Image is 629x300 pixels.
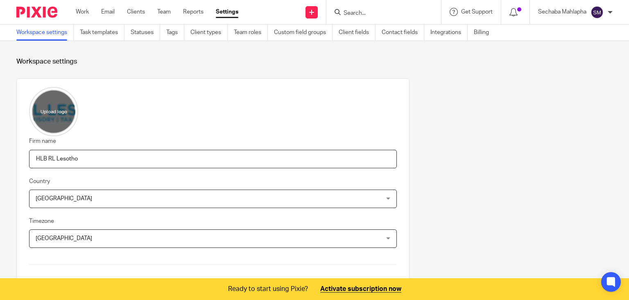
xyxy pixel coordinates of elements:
label: Firm name [29,137,56,145]
p: Sechaba Mahlapha [538,8,586,16]
a: Work [76,8,89,16]
a: Settings [216,8,238,16]
a: Team [157,8,171,16]
a: Reports [183,8,204,16]
a: Client fields [339,25,376,41]
h1: Workspace settings [16,57,613,66]
a: Team roles [234,25,268,41]
img: Pixie [16,7,57,18]
a: Client types [190,25,228,41]
a: Task templates [80,25,124,41]
a: Email [101,8,115,16]
span: [GEOGRAPHIC_DATA] [36,236,92,241]
input: Name of your firm [29,150,397,168]
a: Contact fields [382,25,424,41]
a: Custom field groups [274,25,333,41]
a: Tags [166,25,184,41]
span: Get Support [461,9,493,15]
a: Integrations [430,25,468,41]
img: svg%3E [591,6,604,19]
label: Timezone [29,217,54,225]
a: Workspace settings [16,25,74,41]
input: Search [343,10,416,17]
a: Billing [474,25,495,41]
span: [GEOGRAPHIC_DATA] [36,196,92,202]
label: Country [29,177,50,185]
a: Statuses [131,25,160,41]
a: Clients [127,8,145,16]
